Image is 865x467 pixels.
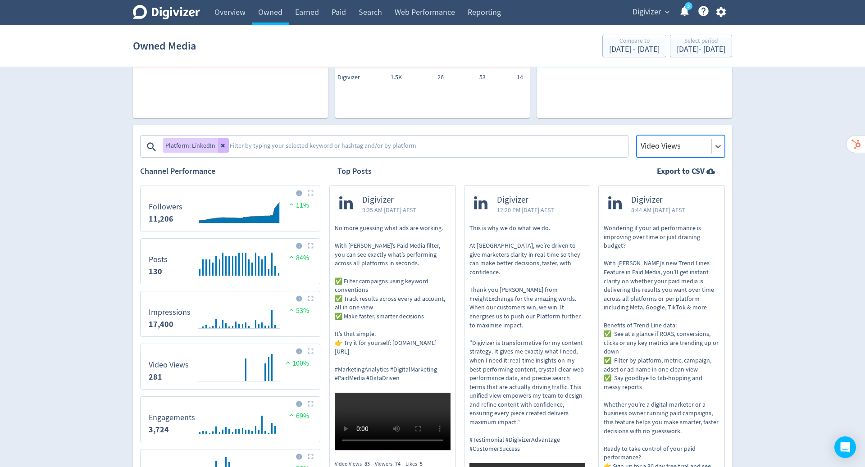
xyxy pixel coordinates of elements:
[144,242,316,280] svg: Posts 130
[144,400,316,438] svg: Engagements 3,724
[149,360,189,370] dt: Video Views
[149,424,169,435] strong: 3,724
[149,213,173,224] strong: 11,206
[497,195,554,205] span: Digivizer
[602,35,666,57] button: Compare to[DATE] - [DATE]
[287,412,296,418] img: positive-performance.svg
[165,142,215,149] span: Platform: LinkedIn
[497,205,554,214] span: 12:20 PM [DATE] AEST
[308,453,314,459] img: Placeholder
[149,372,162,382] strong: 281
[609,45,660,54] div: [DATE] - [DATE]
[149,254,168,265] dt: Posts
[283,359,309,368] span: 100%
[633,5,661,19] span: Digivizer
[287,201,309,210] span: 11%
[631,195,685,205] span: Digivizer
[657,166,705,177] strong: Export to CSV
[149,307,191,317] dt: Impressions
[834,436,856,458] div: Open Intercom Messenger
[330,186,455,453] a: Digivizer9:35 AM [DATE] AESTNo more guessing what ads are working. With [PERSON_NAME]’s Paid Medi...
[308,401,314,407] img: Placeholder
[335,224,451,383] p: No more guessing what ads are working. With [PERSON_NAME]’s Paid Media filter, you can see exactl...
[362,195,416,205] span: Digivizer
[287,306,309,315] span: 53%
[149,413,195,423] dt: Engagements
[670,35,732,57] button: Select period[DATE]- [DATE]
[287,254,296,260] img: positive-performance.svg
[144,190,316,227] svg: Followers 11,206
[283,359,292,366] img: positive-performance.svg
[149,319,173,330] strong: 17,400
[144,295,316,333] svg: Impressions 17,400
[308,295,314,301] img: Placeholder
[677,38,725,45] div: Select period
[287,412,309,421] span: 69%
[308,243,314,249] img: Placeholder
[287,306,296,313] img: positive-performance.svg
[469,224,585,453] p: This is why we do what we do. At [GEOGRAPHIC_DATA], we’re driven to give marketers clarity in rea...
[631,205,685,214] span: 8:44 AM [DATE] AEST
[609,38,660,45] div: Compare to
[337,166,372,177] h2: Top Posts
[149,266,162,277] strong: 130
[133,32,196,60] h1: Owned Media
[687,3,690,9] text: 5
[685,2,692,10] a: 5
[308,348,314,354] img: Placeholder
[677,45,725,54] div: [DATE] - [DATE]
[663,8,671,16] span: expand_more
[404,68,446,86] td: 26
[287,201,296,208] img: positive-performance.svg
[337,73,373,82] span: Digivizer
[140,166,320,177] h2: Channel Performance
[149,202,182,212] dt: Followers
[308,190,314,196] img: Placeholder
[144,348,316,385] svg: Video Views 281
[362,68,404,86] td: 1.5K
[446,68,488,86] td: 53
[629,5,672,19] button: Digivizer
[488,68,530,86] td: 14
[287,254,309,263] span: 84%
[362,205,416,214] span: 9:35 AM [DATE] AEST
